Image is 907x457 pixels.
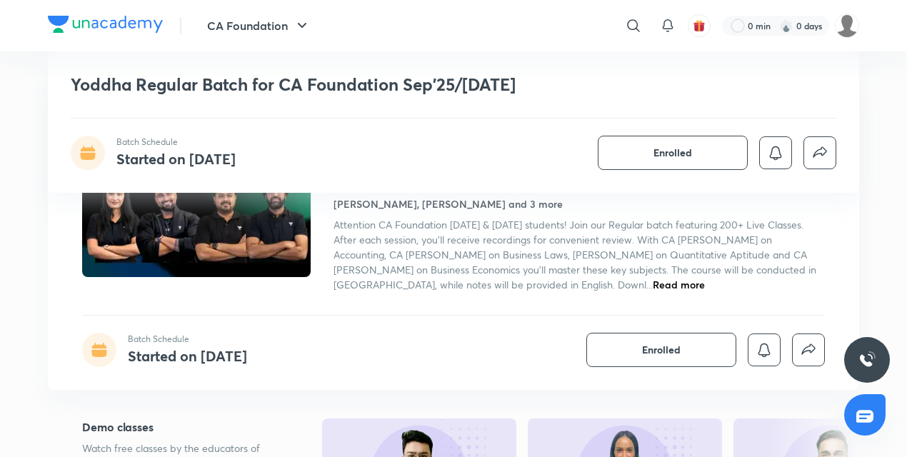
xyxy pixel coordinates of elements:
img: streak [779,19,793,33]
span: Read more [653,278,705,291]
h4: Started on [DATE] [128,346,247,366]
img: Thumbnail [80,147,313,278]
p: Batch Schedule [128,333,247,346]
button: CA Foundation [199,11,319,40]
span: Enrolled [653,146,692,160]
img: Company Logo [48,16,163,33]
img: avatar [693,19,706,32]
button: Enrolled [586,333,736,367]
img: ttu [858,351,876,368]
button: Enrolled [598,136,748,170]
p: Batch Schedule [116,136,236,149]
h5: Demo classes [82,418,276,436]
span: Attention CA Foundation [DATE] & [DATE] students! Join our Regular batch featuring 200+ Live Clas... [334,218,816,291]
button: avatar [688,14,711,37]
h1: Yoddha Regular Batch for CA Foundation Sep'25/[DATE] [71,74,630,95]
a: Company Logo [48,16,163,36]
h4: Started on [DATE] [116,149,236,169]
h4: [PERSON_NAME], [PERSON_NAME] and 3 more [334,196,563,211]
span: Enrolled [642,343,681,357]
img: Dhruv [835,14,859,38]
